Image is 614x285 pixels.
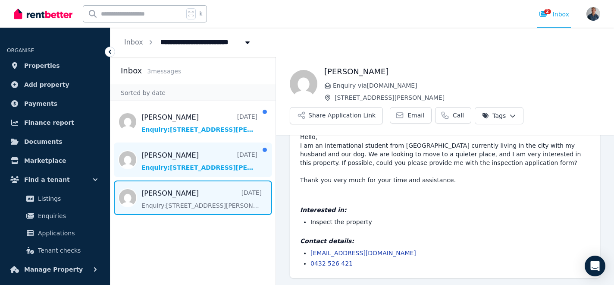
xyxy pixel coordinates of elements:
[110,28,266,57] nav: Breadcrumb
[290,70,317,98] img: Nakyoung Heo
[7,57,103,74] a: Properties
[7,152,103,169] a: Marketplace
[24,174,70,185] span: Find a tenant
[7,76,103,93] a: Add property
[124,38,143,46] a: Inbox
[435,107,471,123] a: Call
[24,155,66,166] span: Marketplace
[7,95,103,112] a: Payments
[38,245,96,256] span: Tenant checks
[24,117,74,128] span: Finance report
[290,107,383,124] button: Share Application Link
[10,225,100,242] a: Applications
[10,207,100,225] a: Enquiries
[310,218,590,226] li: Inspect the property
[7,47,34,54] span: ORGANISE
[141,150,257,172] a: [PERSON_NAME][DATE]Enquiry:[STREET_ADDRESS][PERSON_NAME].
[24,264,83,275] span: Manage Property
[141,188,262,210] a: [PERSON_NAME][DATE]Enquiry:[STREET_ADDRESS][PERSON_NAME].
[7,114,103,131] a: Finance report
[10,242,100,259] a: Tenant checks
[390,107,432,123] a: Email
[300,206,590,214] h4: Interested in:
[333,81,600,90] span: Enquiry via [DOMAIN_NAME]
[544,9,551,14] span: 2
[14,7,72,20] img: RentBetter
[300,133,590,184] pre: Hello, I am an international student from [GEOGRAPHIC_DATA] currently living in the city with my ...
[110,85,276,101] div: Sorted by date
[310,250,416,256] a: [EMAIL_ADDRESS][DOMAIN_NAME]
[10,190,100,207] a: Listings
[407,111,424,120] span: Email
[585,256,605,276] div: Open Intercom Messenger
[300,237,590,245] h4: Contact details:
[324,66,600,78] h1: [PERSON_NAME]
[586,7,600,21] img: andrewjscunningham@gmail.com
[482,111,506,120] span: Tags
[310,260,353,267] a: 0432 526 421
[38,228,96,238] span: Applications
[335,93,600,102] span: [STREET_ADDRESS][PERSON_NAME]
[24,79,69,90] span: Add property
[539,10,569,19] div: Inbox
[110,101,276,218] nav: Message list
[121,65,142,77] h2: Inbox
[453,111,464,120] span: Call
[199,10,202,17] span: k
[475,107,523,124] button: Tags
[24,60,60,71] span: Properties
[38,193,96,204] span: Listings
[7,133,103,150] a: Documents
[141,112,257,134] a: [PERSON_NAME][DATE]Enquiry:[STREET_ADDRESS][PERSON_NAME].
[24,98,57,109] span: Payments
[7,261,103,278] button: Manage Property
[147,68,181,75] span: 3 message s
[24,136,63,147] span: Documents
[38,211,96,221] span: Enquiries
[7,171,103,188] button: Find a tenant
